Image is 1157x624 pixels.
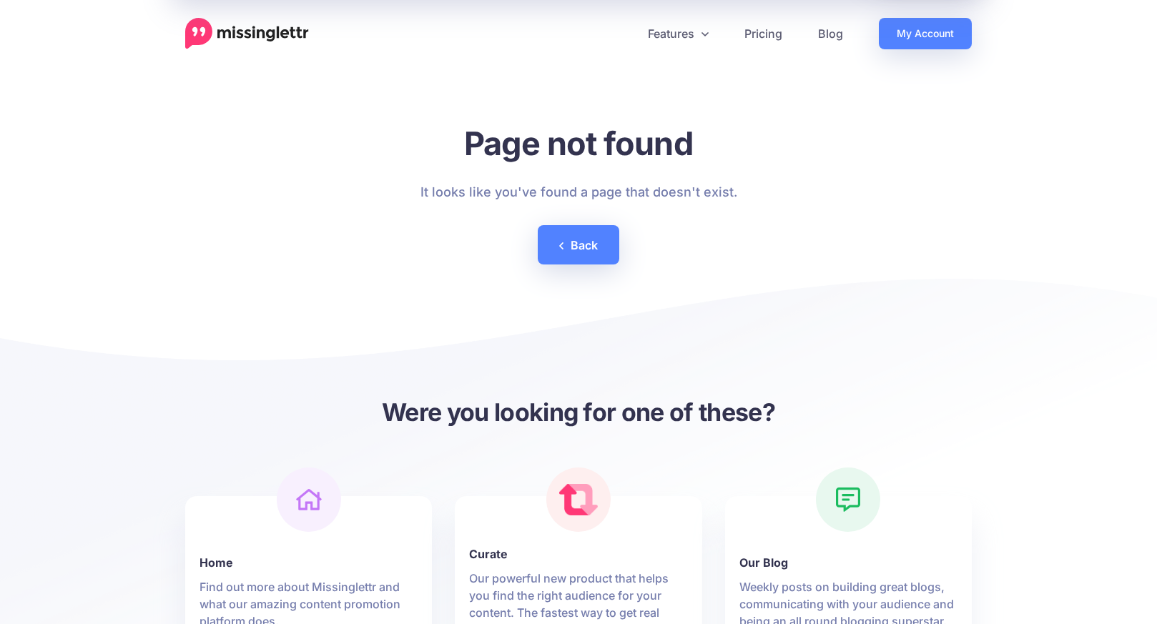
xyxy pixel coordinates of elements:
b: Curate [469,545,687,563]
a: Back [538,225,619,264]
p: It looks like you've found a page that doesn't exist. [420,181,737,204]
a: Pricing [727,18,800,49]
img: curate.png [559,484,598,515]
h3: Were you looking for one of these? [185,396,972,428]
h1: Page not found [420,124,737,163]
b: Our Blog [739,554,957,571]
a: Features [630,18,727,49]
a: My Account [879,18,972,49]
b: Home [200,554,418,571]
a: Blog [800,18,861,49]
